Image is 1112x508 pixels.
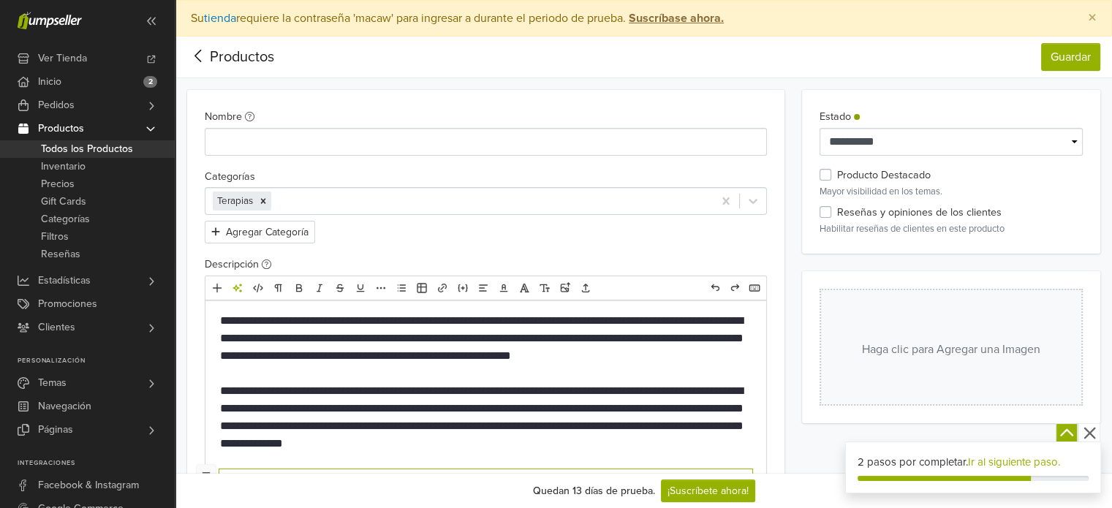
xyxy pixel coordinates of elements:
[38,371,67,395] span: Temas
[330,278,349,297] a: Eliminado
[820,185,1083,199] p: Mayor visibilidad en los temas.
[205,169,255,185] label: Categorías
[38,474,139,497] span: Facebook & Instagram
[820,109,860,125] label: Estado
[205,221,315,243] button: Agregar Categoría
[351,278,370,297] a: Subrayado
[1041,43,1100,71] button: Guardar
[143,76,157,88] span: 2
[474,278,493,297] a: Alineación
[228,278,247,297] a: Herramientas de IA
[533,483,655,498] div: Quedan 13 días de prueba.
[205,109,254,125] label: Nombre
[187,46,274,68] div: Productos
[858,454,1089,471] div: 2 pasos por completar.
[41,140,133,158] span: Todos los Productos
[453,278,472,297] a: Incrustar
[18,357,175,365] p: Personalización
[204,11,236,26] a: tienda
[269,278,288,297] a: Formato
[494,278,513,297] a: Color del texto
[433,278,452,297] a: Enlace
[38,292,97,316] span: Promociones
[515,278,534,297] a: Fuente
[968,455,1060,469] a: Ir al siguiente paso.
[38,47,87,70] span: Ver Tienda
[41,175,75,193] span: Precios
[837,167,931,183] label: Producto Destacado
[629,11,724,26] strong: Suscríbase ahora.
[38,117,84,140] span: Productos
[1073,1,1111,36] button: Close
[371,278,390,297] a: Más formato
[556,278,575,297] a: Subir imágenes
[820,289,1083,406] button: Haga clic para Agregar una Imagen
[41,228,69,246] span: Filtros
[208,278,227,297] a: Añadir
[41,246,80,263] span: Reseñas
[535,278,554,297] a: Tamaño de fuente
[820,222,1083,236] p: Habilitar reseñas de clientes en este producto
[38,94,75,117] span: Pedidos
[661,479,755,502] a: ¡Suscríbete ahora!
[310,278,329,297] a: Cursiva
[38,395,91,418] span: Navegación
[392,278,411,297] a: Lista
[41,193,86,211] span: Gift Cards
[38,269,91,292] span: Estadísticas
[255,192,271,211] div: Remove [object Object]
[41,211,90,228] span: Categorías
[38,418,73,441] span: Páginas
[290,278,309,297] a: Negrita
[38,316,75,339] span: Clientes
[217,195,253,207] span: Terapias
[205,257,271,273] label: Descripción
[41,158,86,175] span: Inventario
[626,11,724,26] a: Suscríbase ahora.
[38,70,61,94] span: Inicio
[196,464,216,485] a: Alternar
[412,278,431,297] a: Tabla
[249,278,268,297] a: HTML
[706,278,725,297] a: Deshacer
[725,278,744,297] a: Rehacer
[18,459,175,468] p: Integraciones
[576,278,595,297] a: Subir archivos
[837,205,1002,221] label: Reseñas y opiniones de los clientes
[745,278,764,297] a: Atajos
[1088,7,1097,29] span: ×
